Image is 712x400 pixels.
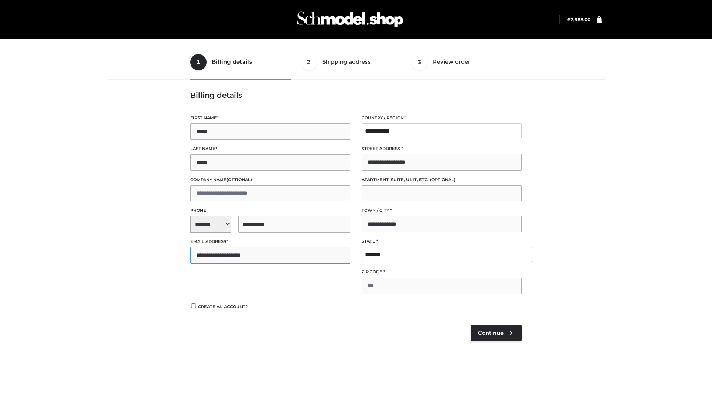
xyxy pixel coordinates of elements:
label: First name [190,114,350,121]
label: ZIP Code [362,269,522,276]
span: £ [567,17,570,22]
label: Apartment, suite, unit, etc. [362,176,522,183]
label: Street address [362,145,522,152]
span: Create an account? [198,304,248,309]
bdi: 7,988.00 [567,17,590,22]
span: (optional) [430,177,455,182]
label: Phone [190,207,350,214]
span: (optional) [227,177,252,182]
input: Create an account? [190,303,197,308]
label: State [362,238,522,245]
img: Schmodel Admin 964 [294,5,406,34]
a: £7,988.00 [567,17,590,22]
span: Continue [478,330,504,336]
label: Country / Region [362,114,522,121]
label: Last name [190,145,350,152]
label: Email address [190,238,350,245]
label: Town / City [362,207,522,214]
h3: Billing details [190,91,522,100]
label: Company name [190,176,350,183]
a: Continue [471,325,522,341]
